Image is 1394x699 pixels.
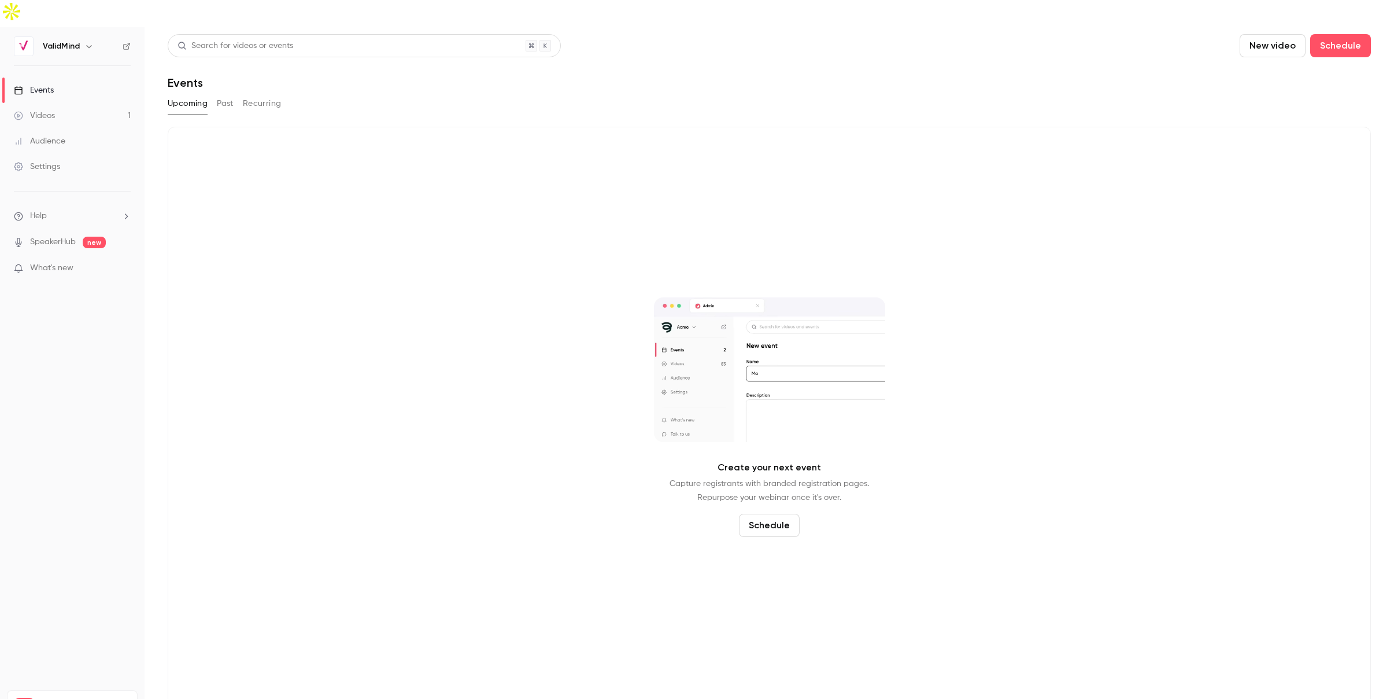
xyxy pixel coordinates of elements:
p: Create your next event [718,461,821,474]
button: Schedule [739,514,800,537]
button: Schedule [1310,34,1371,57]
div: Videos [14,110,55,122]
button: Recurring [243,94,282,113]
h6: ValidMind [43,41,80,52]
p: Capture registrants with branded registration pages. Repurpose your webinar once it's over. [670,477,869,505]
button: New video [1240,34,1306,57]
span: What's new [30,262,73,274]
li: help-dropdown-opener [14,210,131,222]
a: SpeakerHub [30,236,76,248]
div: Settings [14,161,60,172]
img: ValidMind [14,37,33,56]
div: Audience [14,135,65,147]
h1: Events [168,76,203,90]
iframe: Noticeable Trigger [117,263,131,274]
span: new [83,237,106,248]
div: Search for videos or events [178,40,293,52]
button: Upcoming [168,94,208,113]
span: Help [30,210,47,222]
button: Past [217,94,234,113]
div: Events [14,84,54,96]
